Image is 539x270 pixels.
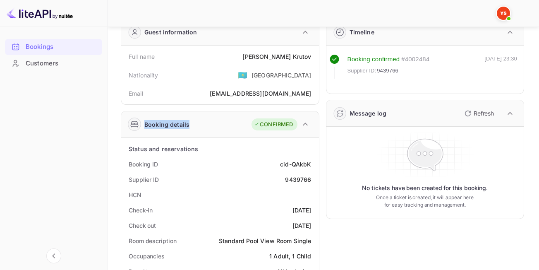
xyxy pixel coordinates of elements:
div: [DATE] 23:30 [484,55,517,79]
div: Customers [26,59,98,68]
p: No tickets have been created for this booking. [362,184,488,192]
div: Timeline [350,28,374,36]
div: Supplier ID [129,175,159,184]
a: Bookings [5,39,102,54]
div: cid-QAkbK [280,160,311,169]
div: [DATE] [292,221,311,230]
p: Once a ticket is created, it will appear here for easy tracking and management. [372,194,477,209]
div: [PERSON_NAME] Krutov [242,52,311,61]
button: Refresh [460,107,497,120]
div: Message log [350,109,387,118]
div: Status and reservations [129,145,198,153]
div: Occupancies [129,252,165,260]
div: Booking confirmed [347,55,400,64]
div: Nationality [129,71,158,80]
div: HCN [129,190,141,199]
span: United States [238,67,247,82]
div: Guest information [144,28,197,36]
span: Supplier ID: [347,67,376,75]
div: Check-in [129,206,153,215]
div: [GEOGRAPHIC_DATA] [252,71,311,80]
div: # 4002484 [401,55,429,64]
div: Bookings [5,39,102,55]
div: 1 Adult, 1 Child [269,252,311,260]
div: Check out [129,221,156,230]
span: 9439766 [377,67,398,75]
a: Customers [5,55,102,71]
div: Full name [129,52,155,61]
div: Standard Pool View Room Single [219,236,311,245]
div: Booking details [144,120,189,129]
div: [EMAIL_ADDRESS][DOMAIN_NAME] [210,89,311,98]
img: Yandex Support [497,7,510,20]
div: Room description [129,236,176,245]
button: Collapse navigation [46,248,61,263]
div: [DATE] [292,206,311,215]
div: Email [129,89,143,98]
div: CONFIRMED [254,121,293,129]
div: Bookings [26,42,98,52]
div: Customers [5,55,102,72]
div: Booking ID [129,160,158,169]
img: LiteAPI logo [7,7,73,20]
div: 9439766 [285,175,311,184]
p: Refresh [474,109,494,118]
